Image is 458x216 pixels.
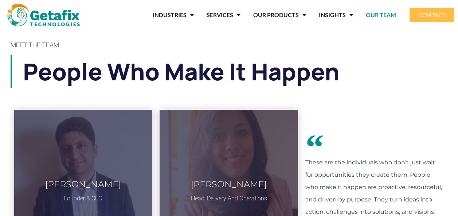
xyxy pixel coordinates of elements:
a: INDUSTRIES [153,7,194,23]
a: OUR TEAM [366,7,396,23]
h1: People who make it happen [23,55,448,88]
a: OUR PRODUCTS [253,7,306,23]
span: CONTACT [418,12,446,18]
h4: MEET THE TEAM [11,41,448,48]
a: SERVICES [207,7,240,23]
nav: Menu [91,7,396,23]
a: INSIGHTS [319,7,353,23]
img: web and mobile application development company [7,4,80,26]
a: CONTACT [410,8,454,22]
